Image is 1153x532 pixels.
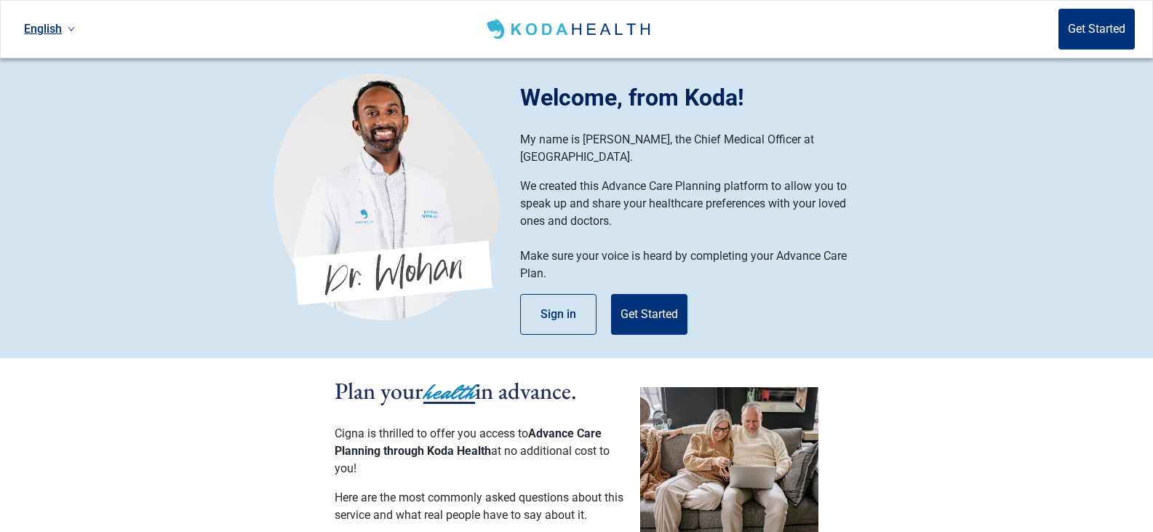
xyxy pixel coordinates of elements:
button: Get Started [1058,9,1135,49]
span: Plan your [335,376,423,406]
img: Koda Health [274,73,500,320]
span: health [423,376,475,408]
a: Current language: English [18,17,81,41]
p: Here are the most commonly asked questions about this service and what real people have to say ab... [335,489,626,524]
p: My name is [PERSON_NAME], the Chief Medical Officer at [GEOGRAPHIC_DATA]. [520,131,866,166]
p: Make sure your voice is heard by completing your Advance Care Plan. [520,247,866,282]
button: Get Started [611,294,687,335]
p: We created this Advance Care Planning platform to allow you to speak up and share your healthcare... [520,178,866,230]
span: down [68,25,75,33]
button: Sign in [520,294,597,335]
span: in advance. [475,376,577,406]
img: Koda Health [484,17,656,41]
span: Cigna is thrilled to offer you access to [335,426,528,440]
h1: Welcome, from Koda! [520,80,880,115]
